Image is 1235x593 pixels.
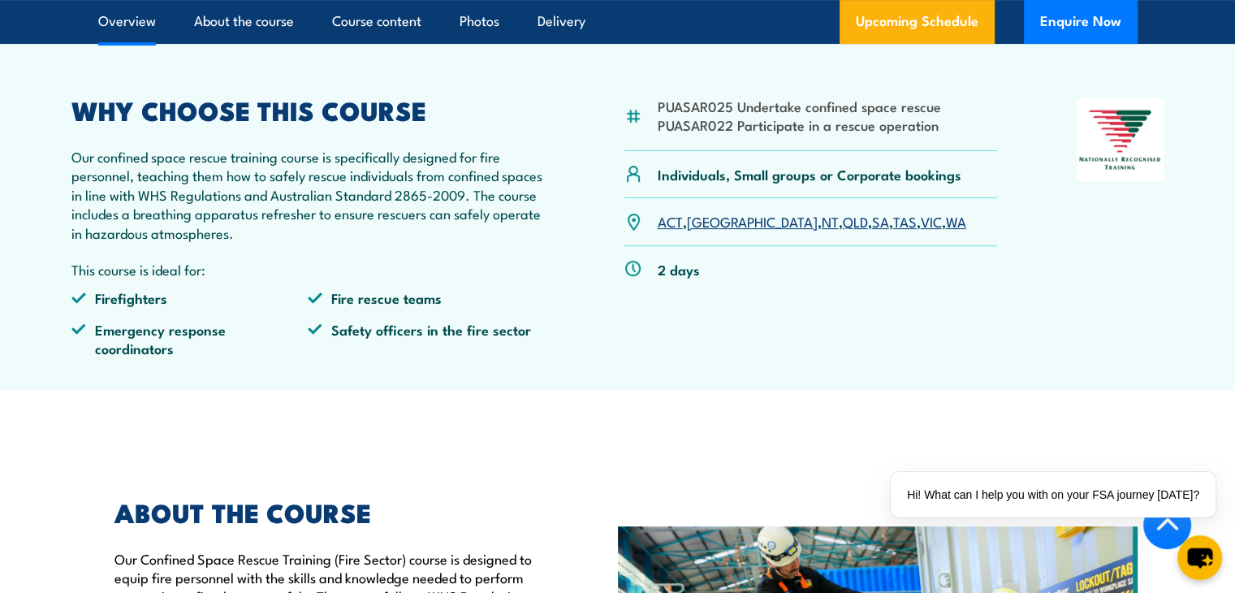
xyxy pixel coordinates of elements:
li: PUASAR022 Participate in a rescue operation [658,115,941,134]
img: Nationally Recognised Training logo. [1077,98,1164,181]
p: 2 days [658,260,700,279]
p: Our confined space rescue training course is specifically designed for fire personnel, teaching t... [71,147,546,242]
div: Hi! What can I help you with on your FSA journey [DATE]? [891,472,1216,517]
h2: ABOUT THE COURSE [114,500,543,523]
li: Fire rescue teams [308,288,545,307]
li: Firefighters [71,288,309,307]
h2: WHY CHOOSE THIS COURSE [71,98,546,121]
a: QLD [843,211,868,231]
li: Safety officers in the fire sector [308,320,545,358]
a: WA [946,211,966,231]
a: SA [872,211,889,231]
p: , , , , , , , [658,212,966,231]
li: PUASAR025 Undertake confined space rescue [658,97,941,115]
p: Individuals, Small groups or Corporate bookings [658,165,961,184]
a: VIC [921,211,942,231]
li: Emergency response coordinators [71,320,309,358]
a: ACT [658,211,683,231]
a: TAS [893,211,917,231]
a: NT [822,211,839,231]
button: chat-button [1177,535,1222,580]
a: [GEOGRAPHIC_DATA] [687,211,818,231]
p: This course is ideal for: [71,260,546,279]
